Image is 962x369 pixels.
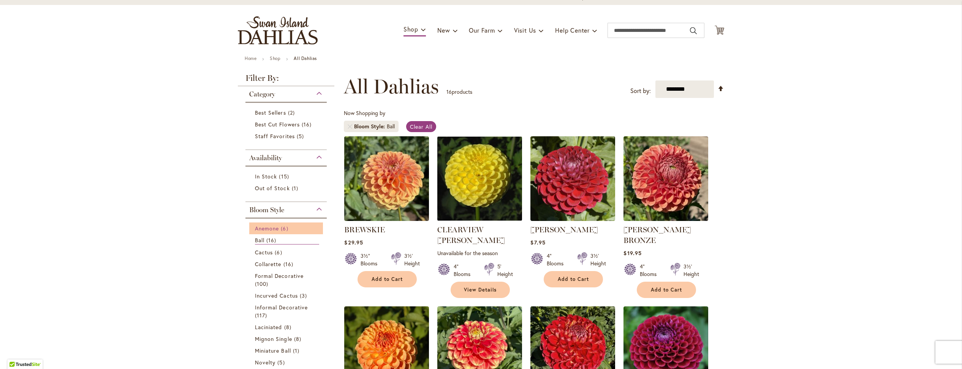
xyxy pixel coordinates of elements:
[6,342,27,363] iframe: Launch Accessibility Center
[255,292,319,300] a: Incurved Cactus 3
[255,224,319,232] a: Anemone 6
[255,260,319,268] a: Collarette 16
[238,74,334,86] strong: Filter By:
[292,184,300,192] span: 1
[348,124,352,129] a: Remove Bloom Style Ball
[255,335,292,342] span: Mignon Single
[530,215,615,222] a: CORNEL
[255,248,319,256] a: Cactus 6
[277,358,286,366] span: 5
[255,249,273,256] span: Cactus
[255,272,319,288] a: Formal Decorative 100
[255,109,286,116] span: Best Sellers
[255,347,319,355] a: Miniature Ball 1
[623,249,641,257] span: $19.95
[255,335,319,343] a: Mignon Single 8
[387,123,395,130] div: Ball
[446,88,452,95] span: 16
[255,184,290,192] span: Out of Stock
[372,276,403,282] span: Add to Cart
[238,16,318,44] a: store logo
[255,184,319,192] a: Out of Stock 1
[558,276,589,282] span: Add to Cart
[403,25,418,33] span: Shop
[255,359,275,366] span: Novelty
[530,136,615,221] img: CORNEL
[255,121,300,128] span: Best Cut Flowers
[497,263,513,278] div: 5' Height
[255,323,282,331] span: Laciniated
[437,225,505,245] a: CLEARVIEW [PERSON_NAME]
[640,263,661,278] div: 4" Blooms
[354,123,387,130] span: Bloom Style
[590,252,606,267] div: 3½' Height
[451,282,510,298] a: View Details
[270,55,280,61] a: Shop
[297,132,306,140] span: 5
[623,225,691,245] a: [PERSON_NAME] BRONZE
[344,215,429,222] a: BREWSKIE
[255,272,304,279] span: Formal Decorative
[623,215,708,222] a: CORNEL BRONZE
[255,303,319,319] a: Informal Decorative 117
[514,26,536,34] span: Visit Us
[344,239,363,246] span: $29.95
[437,215,522,222] a: CLEARVIEW DANIEL
[294,55,317,61] strong: All Dahlias
[255,304,308,311] span: Informal Decorative
[437,26,450,34] span: New
[300,292,309,300] span: 3
[637,282,696,298] button: Add to Cart
[530,239,545,246] span: $7.95
[344,109,385,117] span: Now Shopping by
[255,260,282,268] span: Collarette
[547,252,568,267] div: 4" Blooms
[255,173,277,180] span: In Stock
[266,236,278,244] span: 16
[454,263,475,278] div: 4" Blooms
[294,335,303,343] span: 8
[406,121,436,132] a: Clear All
[281,224,290,232] span: 6
[255,109,319,117] a: Best Sellers
[684,263,699,278] div: 3½' Height
[255,236,319,244] a: Ball 16
[358,271,417,287] button: Add to Cart
[437,136,522,221] img: CLEARVIEW DANIEL
[302,120,313,128] span: 16
[344,225,385,234] a: BREWSKIE
[249,154,282,162] span: Availability
[245,55,256,61] a: Home
[651,287,682,293] span: Add to Cart
[255,347,291,354] span: Miniature Ball
[255,172,319,180] a: In Stock 15
[361,252,382,267] div: 3½" Blooms
[255,280,270,288] span: 100
[469,26,495,34] span: Our Farm
[344,136,429,221] img: BREWSKIE
[255,292,298,299] span: Incurved Cactus
[284,323,293,331] span: 8
[249,206,284,214] span: Bloom Style
[446,86,472,98] p: products
[255,311,269,319] span: 117
[630,84,651,98] label: Sort by:
[555,26,590,34] span: Help Center
[288,109,297,117] span: 2
[249,90,275,98] span: Category
[255,358,319,366] a: Novelty 5
[255,132,319,140] a: Staff Favorites
[464,287,497,293] span: View Details
[544,271,603,287] button: Add to Cart
[410,123,432,130] span: Clear All
[283,260,295,268] span: 16
[255,225,279,232] span: Anemone
[344,75,439,98] span: All Dahlias
[404,252,420,267] div: 3½' Height
[255,120,319,128] a: Best Cut Flowers
[275,248,284,256] span: 6
[293,347,301,355] span: 1
[255,323,319,331] a: Laciniated 8
[255,132,295,140] span: Staff Favorites
[437,249,522,257] p: Unavailable for the season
